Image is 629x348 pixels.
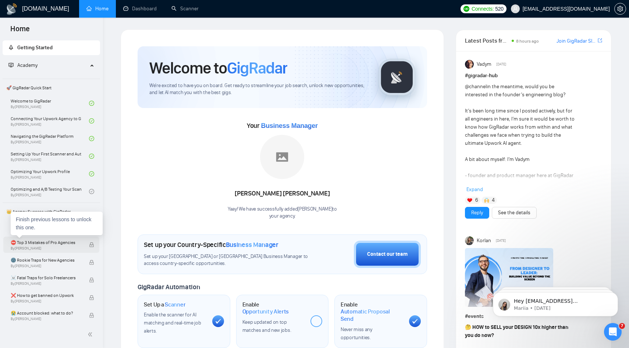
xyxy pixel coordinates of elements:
span: 7 [619,323,625,329]
span: 🚀 GigRadar Quick Start [3,80,99,95]
span: Enable the scanner for AI matching and real-time job alerts. [144,312,201,334]
img: Korlan [465,236,474,245]
span: 520 [495,5,503,13]
span: 4 [492,197,495,204]
span: check-circle [89,154,94,159]
span: Business Manager [226,241,278,249]
span: Academy [17,62,38,68]
img: upwork-logo.png [463,6,469,12]
span: By [PERSON_NAME] [11,299,81,304]
span: GigRadar Automation [138,283,200,291]
span: Keep updated on top matches and new jobs. [242,319,291,333]
span: ❌ How to get banned on Upwork [11,292,81,299]
span: We're excited to have you on board. Get ready to streamline your job search, unlock new opportuni... [149,82,367,96]
span: Set up your [GEOGRAPHIC_DATA] or [GEOGRAPHIC_DATA] Business Manager to access country-specific op... [144,253,310,267]
button: Contact our team [354,241,421,268]
span: lock [89,295,94,300]
span: By [PERSON_NAME] [11,281,81,286]
h1: Enable [341,301,403,323]
div: Contact our team [367,250,408,258]
img: gigradar-logo.png [379,59,415,96]
div: [PERSON_NAME] [PERSON_NAME] [228,187,337,200]
img: logo [6,3,18,15]
span: check-circle [89,136,94,141]
button: Reply [465,207,489,219]
span: [DATE] [496,61,506,68]
a: See the details [498,209,530,217]
img: 🙌 [484,198,489,203]
div: Finish previous lessons to unlock this one. [11,212,103,235]
p: Message from Mariia, sent 2w ago [32,28,127,35]
span: check-circle [89,189,94,194]
span: lock [89,260,94,265]
span: Expand [466,186,483,193]
h1: # events [465,312,602,320]
img: F09HV7Q5KUN-Denis%20True.png [465,248,553,307]
a: Optimizing and A/B Testing Your Scanner for Better ResultsBy[PERSON_NAME] [11,183,89,200]
a: Join GigRadar Slack Community [557,37,596,45]
span: Connects: [472,5,494,13]
span: Getting Started [17,44,53,51]
span: 8 hours ago [516,39,539,44]
a: Navigating the GigRadar PlatformBy[PERSON_NAME] [11,130,89,147]
span: Opportunity Alerts [242,308,289,315]
span: check-circle [89,101,94,106]
img: ❤️ [467,198,472,203]
span: lock [89,242,94,247]
span: By [PERSON_NAME] [11,246,81,251]
div: in the meantime, would you be interested in the founder’s engineering blog? It’s been long time s... [465,83,575,301]
a: setting [614,6,626,12]
span: Latest Posts from the GigRadar Community [465,36,509,45]
a: homeHome [86,6,109,12]
span: 🌚 Rookie Traps for New Agencies [11,256,81,264]
span: check-circle [89,118,94,123]
button: setting [614,3,626,15]
span: Hey [EMAIL_ADDRESS][DOMAIN_NAME], Looks like your Upwork agency FutureSells ran out of connects. ... [32,21,123,122]
a: Connecting Your Upwork Agency to GigRadarBy[PERSON_NAME] [11,113,89,129]
a: dashboardDashboard [123,6,157,12]
a: Welcome to GigRadarBy[PERSON_NAME] [11,95,89,111]
span: ⛔ Top 3 Mistakes of Pro Agencies [11,239,81,246]
span: 6 [475,197,478,204]
h1: # gigradar-hub [465,72,602,80]
img: Vadym [465,60,474,69]
span: rocket [8,45,14,50]
iframe: Intercom live chat [604,323,622,341]
span: 👑 Agency Success with GigRadar [3,204,99,219]
h1: Welcome to [149,58,287,78]
span: Automatic Proposal Send [341,308,403,322]
span: Business Manager [261,122,317,129]
span: 🤔 [465,324,471,330]
span: ☠️ Fatal Traps for Solo Freelancers [11,274,81,281]
button: See the details [492,207,537,219]
span: Your [247,122,318,130]
span: export [598,37,602,43]
span: [DATE] [496,237,506,244]
a: Optimizing Your Upwork ProfileBy[PERSON_NAME] [11,166,89,182]
h1: Set Up a [144,301,185,308]
a: searchScanner [171,6,199,12]
span: Home [4,24,36,39]
a: Reply [471,209,483,217]
h1: Set up your Country-Specific [144,241,278,249]
span: Vadym [477,60,491,68]
span: fund-projection-screen [8,62,14,68]
span: Korlan [477,237,491,245]
span: By [PERSON_NAME] [11,264,81,268]
li: Getting Started [3,40,100,55]
iframe: Intercom notifications message [482,277,629,328]
a: Setting Up Your First Scanner and Auto-BidderBy[PERSON_NAME] [11,148,89,164]
span: check-circle [89,171,94,176]
span: setting [615,6,626,12]
span: 😭 Account blocked: what to do? [11,309,81,317]
span: user [513,6,518,11]
a: export [598,37,602,44]
span: Scanner [165,301,185,308]
span: @channel [465,83,487,90]
p: your agency . [228,213,337,220]
span: Never miss any opportunities. [341,326,372,341]
span: Academy [8,62,38,68]
img: placeholder.png [260,135,304,179]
